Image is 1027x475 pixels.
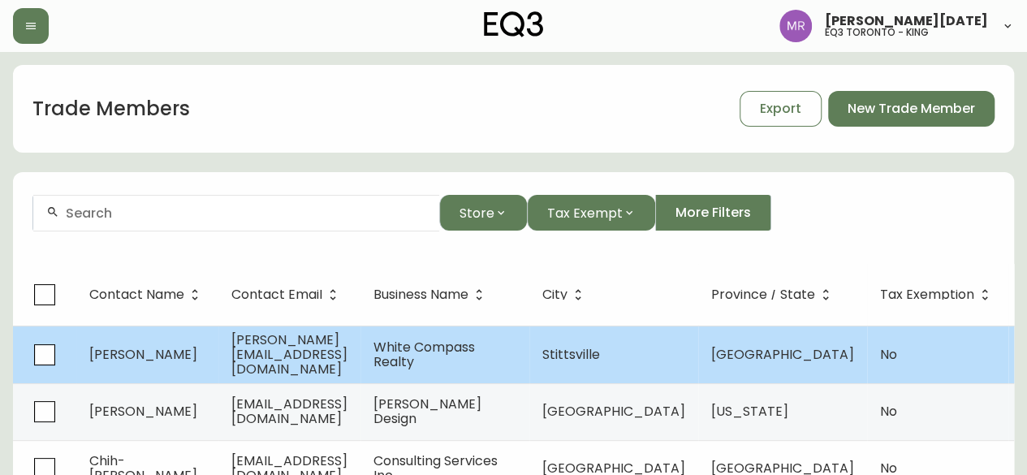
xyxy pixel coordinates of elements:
[711,290,815,300] span: Province / State
[89,345,197,364] span: [PERSON_NAME]
[825,15,988,28] span: [PERSON_NAME][DATE]
[373,290,468,300] span: Business Name
[711,402,788,421] span: [US_STATE]
[740,91,822,127] button: Export
[460,203,494,223] span: Store
[89,290,184,300] span: Contact Name
[231,330,347,378] span: [PERSON_NAME][EMAIL_ADDRESS][DOMAIN_NAME]
[439,195,527,231] button: Store
[231,395,347,428] span: [EMAIL_ADDRESS][DOMAIN_NAME]
[542,290,567,300] span: City
[760,100,801,118] span: Export
[542,402,685,421] span: [GEOGRAPHIC_DATA]
[231,287,343,302] span: Contact Email
[373,395,481,428] span: [PERSON_NAME] Design
[373,287,490,302] span: Business Name
[89,287,205,302] span: Contact Name
[484,11,544,37] img: logo
[880,345,897,364] span: No
[675,204,751,222] span: More Filters
[848,100,975,118] span: New Trade Member
[880,290,974,300] span: Tax Exemption
[231,290,322,300] span: Contact Email
[655,195,771,231] button: More Filters
[542,287,589,302] span: City
[880,402,897,421] span: No
[880,287,995,302] span: Tax Exemption
[542,345,600,364] span: Stittsville
[828,91,995,127] button: New Trade Member
[711,287,836,302] span: Province / State
[32,95,190,123] h1: Trade Members
[66,205,426,221] input: Search
[711,345,854,364] span: [GEOGRAPHIC_DATA]
[825,28,929,37] h5: eq3 toronto - king
[547,203,623,223] span: Tax Exempt
[89,402,197,421] span: [PERSON_NAME]
[527,195,655,231] button: Tax Exempt
[373,338,475,371] span: White Compass Realty
[779,10,812,42] img: 433a7fc21d7050a523c0a08e44de74d9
